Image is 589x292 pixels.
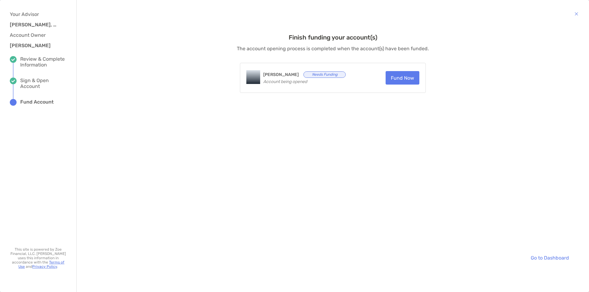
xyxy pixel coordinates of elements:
[10,43,59,48] h3: [PERSON_NAME]
[10,247,67,269] p: This site is powered by Zoe Financial, LLC. [PERSON_NAME] uses this information in accordance wit...
[20,56,67,68] div: Review & Complete Information
[526,251,574,264] a: Go to Dashboard
[11,80,15,82] img: white check
[246,70,260,84] img: option icon
[386,71,419,85] button: Fund Now
[32,264,57,269] a: Privacy Policy
[20,78,67,89] div: Sign & Open Account
[237,45,429,52] p: The account opening process is completed when the account(s) have been funded.
[303,71,346,78] i: Needs Funding
[575,10,578,17] img: button icon
[10,11,62,17] h4: Your Advisor
[263,71,383,78] h4: [PERSON_NAME]
[20,99,54,106] div: Fund Account
[10,22,59,28] h3: [PERSON_NAME], CFP®
[11,58,15,61] img: white check
[10,32,62,38] h4: Account Owner
[263,78,383,85] p: Account being opened
[237,34,429,41] h4: Finish funding your account(s)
